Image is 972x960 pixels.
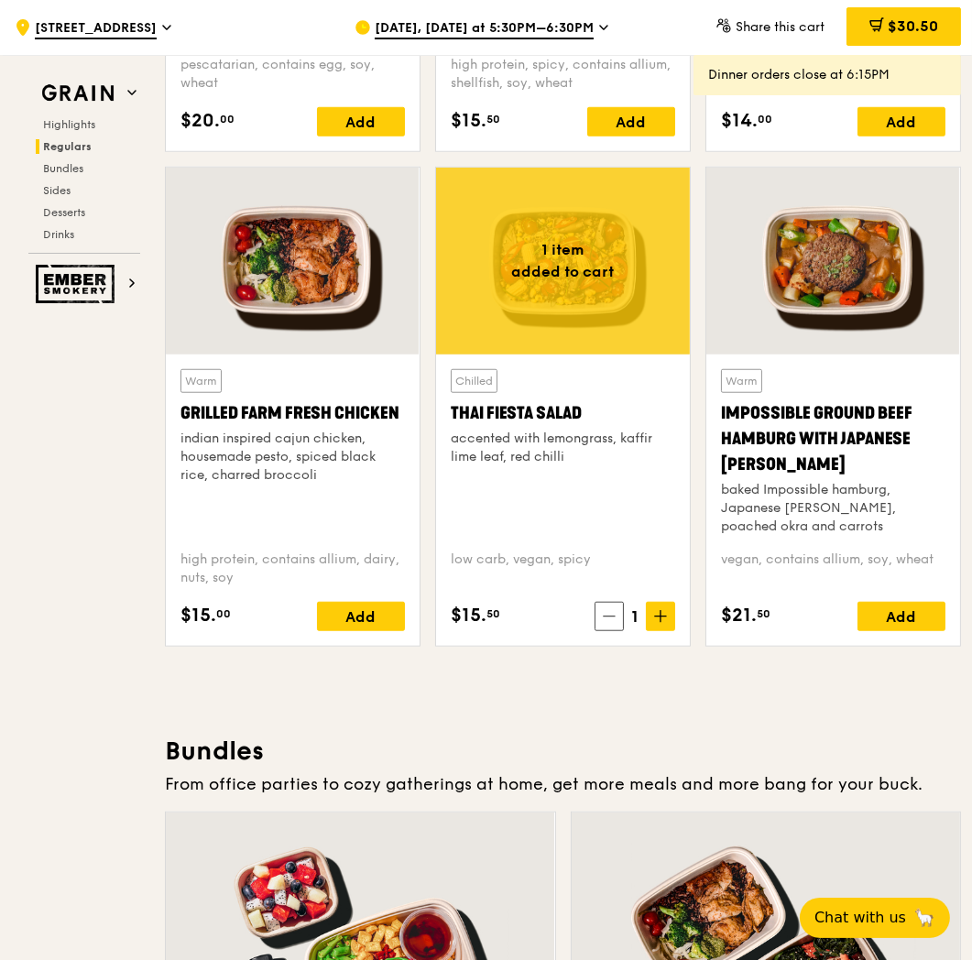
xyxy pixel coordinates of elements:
[451,56,675,93] div: high protein, spicy, contains allium, shellfish, soy, wheat
[43,162,83,175] span: Bundles
[220,112,235,126] span: 00
[317,602,405,631] div: Add
[165,771,961,797] div: From office parties to cozy gatherings at home, get more meals and more bang for your buck.
[43,184,71,197] span: Sides
[757,606,770,621] span: 50
[857,107,945,136] div: Add
[486,112,500,126] span: 50
[721,107,758,135] span: $14.
[43,228,74,241] span: Drinks
[317,107,405,136] div: Add
[721,369,762,393] div: Warm
[451,602,486,629] span: $15.
[721,602,757,629] span: $21.
[721,551,945,587] div: vegan, contains allium, soy, wheat
[758,112,772,126] span: 00
[180,551,405,587] div: high protein, contains allium, dairy, nuts, soy
[36,265,120,303] img: Ember Smokery web logo
[35,19,157,39] span: [STREET_ADDRESS]
[451,369,497,393] div: Chilled
[375,19,594,39] span: [DATE], [DATE] at 5:30PM–6:30PM
[216,606,231,621] span: 00
[43,140,92,153] span: Regulars
[857,602,945,631] div: Add
[180,602,216,629] span: $15.
[165,735,961,768] h3: Bundles
[721,400,945,477] div: Impossible Ground Beef Hamburg with Japanese [PERSON_NAME]
[736,19,825,35] span: Share this cart
[180,400,405,426] div: Grilled Farm Fresh Chicken
[708,66,946,84] div: Dinner orders close at 6:15PM
[913,907,935,929] span: 🦙
[451,430,675,466] div: accented with lemongrass, kaffir lime leaf, red chilli
[180,107,220,135] span: $20.
[888,17,938,35] span: $30.50
[180,430,405,485] div: indian inspired cajun chicken, housemade pesto, spiced black rice, charred broccoli
[451,107,486,135] span: $15.
[624,604,646,629] span: 1
[587,107,675,136] div: Add
[451,400,675,426] div: Thai Fiesta Salad
[180,369,222,393] div: Warm
[721,481,945,536] div: baked Impossible hamburg, Japanese [PERSON_NAME], poached okra and carrots
[43,118,95,131] span: Highlights
[486,606,500,621] span: 50
[800,898,950,938] button: Chat with us🦙
[814,907,906,929] span: Chat with us
[43,206,85,219] span: Desserts
[36,77,120,110] img: Grain web logo
[180,56,405,93] div: pescatarian, contains egg, soy, wheat
[451,551,675,587] div: low carb, vegan, spicy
